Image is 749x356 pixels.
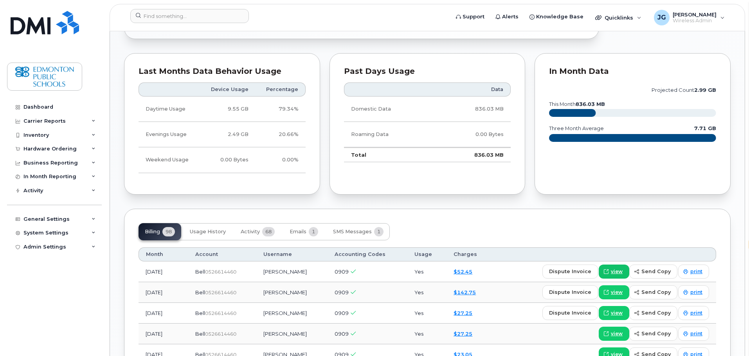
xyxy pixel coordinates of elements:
[344,147,436,162] td: Total
[450,9,490,25] a: Support
[611,268,623,275] span: view
[690,309,702,317] span: print
[524,9,589,25] a: Knowledge Base
[599,327,629,341] a: view
[328,247,408,261] th: Accounting Codes
[454,289,476,295] a: $142.75
[629,285,677,299] button: send copy
[447,247,493,261] th: Charges
[549,268,591,275] span: dispute invoice
[407,247,447,261] th: Usage
[344,68,511,75] div: Past Days Usage
[200,82,256,97] th: Device Usage
[407,261,447,282] td: Yes
[611,309,623,317] span: view
[335,268,349,275] span: 0909
[256,247,327,261] th: Username
[678,327,709,341] a: print
[190,229,226,235] span: Usage History
[648,10,730,25] div: Joel Gilkey
[195,331,205,337] span: Bell
[673,11,717,18] span: [PERSON_NAME]
[542,285,598,299] button: dispute invoice
[605,14,633,21] span: Quicklinks
[542,306,598,320] button: dispute invoice
[407,324,447,344] td: Yes
[195,310,205,316] span: Bell
[690,289,702,296] span: print
[407,282,447,303] td: Yes
[139,122,200,147] td: Evenings Usage
[195,289,205,295] span: Bell
[590,10,647,25] div: Quicklinks
[139,68,306,75] div: Last Months Data Behavior Usage
[549,125,604,131] text: three month average
[641,268,671,275] span: send copy
[130,9,249,23] input: Find something...
[256,122,306,147] td: 20.66%
[611,289,623,296] span: view
[549,101,605,107] text: this month
[256,261,327,282] td: [PERSON_NAME]
[139,324,188,344] td: [DATE]
[599,306,629,320] a: view
[290,229,306,235] span: Emails
[200,97,256,122] td: 9.55 GB
[641,288,671,296] span: send copy
[262,227,275,236] span: 68
[335,331,349,337] span: 0909
[549,68,716,75] div: In Month Data
[629,265,677,279] button: send copy
[454,310,472,316] a: $27.25
[256,82,306,97] th: Percentage
[454,268,472,275] a: $52.45
[139,147,306,173] tr: Friday from 6:00pm to Monday 8:00am
[335,310,349,316] span: 0909
[407,303,447,324] td: Yes
[200,147,256,173] td: 0.00 Bytes
[576,101,605,107] tspan: 836.03 MB
[678,285,709,299] a: print
[641,330,671,337] span: send copy
[139,303,188,324] td: [DATE]
[436,147,511,162] td: 836.03 MB
[629,327,677,341] button: send copy
[694,125,716,131] text: 7.71 GB
[463,13,484,21] span: Support
[374,227,384,236] span: 1
[309,227,318,236] span: 1
[436,122,511,147] td: 0.00 Bytes
[549,309,591,317] span: dispute invoice
[335,289,349,295] span: 0909
[549,288,591,296] span: dispute invoice
[205,331,236,337] span: 0526614460
[673,18,717,24] span: Wireless Admin
[652,87,716,93] text: projected count
[436,82,511,97] th: Data
[139,261,188,282] td: [DATE]
[139,282,188,303] td: [DATE]
[678,306,709,320] a: print
[256,282,327,303] td: [PERSON_NAME]
[454,331,472,337] a: $27.25
[690,330,702,337] span: print
[256,324,327,344] td: [PERSON_NAME]
[205,290,236,295] span: 0526614460
[188,247,256,261] th: Account
[611,330,623,337] span: view
[344,97,436,122] td: Domestic Data
[690,268,702,275] span: print
[694,87,716,93] tspan: 2.99 GB
[256,303,327,324] td: [PERSON_NAME]
[139,122,306,147] tr: Weekdays from 6:00pm to 8:00am
[657,13,666,22] span: JG
[629,306,677,320] button: send copy
[200,122,256,147] td: 2.49 GB
[139,147,200,173] td: Weekend Usage
[536,13,583,21] span: Knowledge Base
[641,309,671,317] span: send copy
[490,9,524,25] a: Alerts
[344,122,436,147] td: Roaming Data
[502,13,519,21] span: Alerts
[678,265,709,279] a: print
